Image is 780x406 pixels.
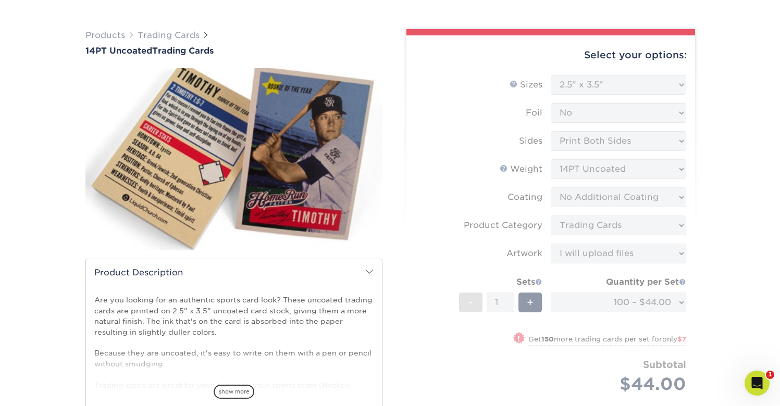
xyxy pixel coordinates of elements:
span: 14PT Uncoated [85,46,152,56]
img: 14PT Uncoated 01 [85,57,382,262]
span: show more [214,385,254,399]
span: 1 [766,371,774,379]
a: 14PT UncoatedTrading Cards [85,46,382,56]
iframe: Intercom live chat [745,371,770,396]
h2: Product Description [86,259,382,286]
h1: Trading Cards [85,46,382,56]
a: Trading Cards [138,30,200,40]
div: Select your options: [415,35,687,75]
a: Products [85,30,125,40]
